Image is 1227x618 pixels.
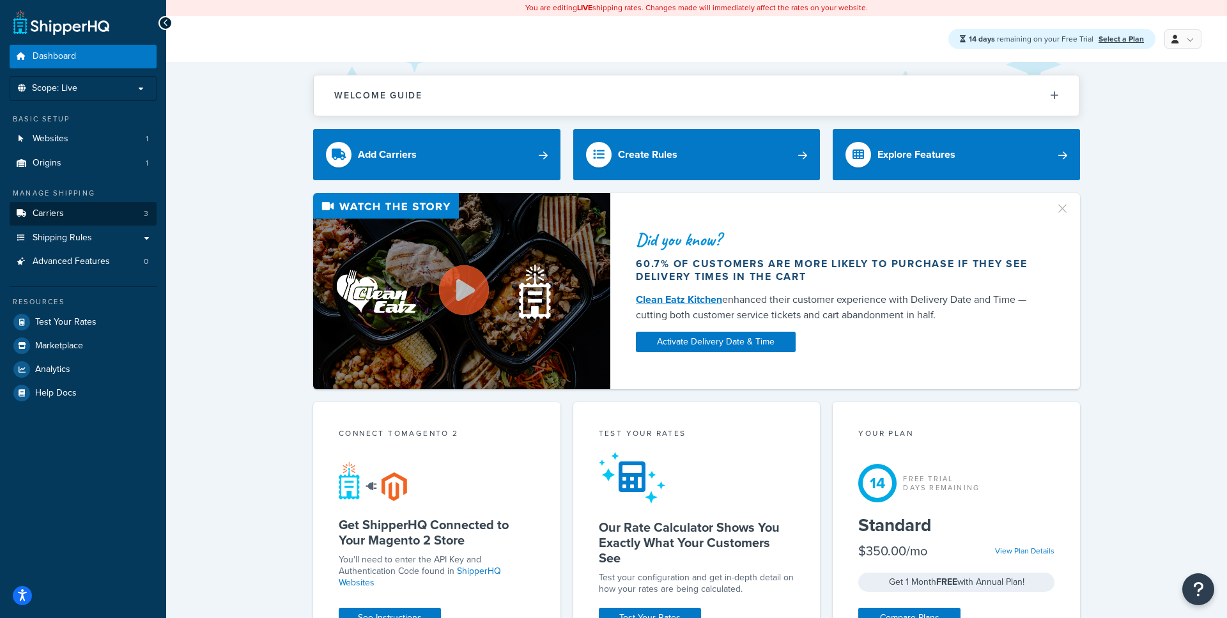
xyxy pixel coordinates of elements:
strong: FREE [936,575,957,589]
span: Advanced Features [33,256,110,267]
div: $350.00/mo [858,542,927,560]
a: Websites1 [10,127,157,151]
div: enhanced their customer experience with Delivery Date and Time — cutting both customer service ti... [636,292,1040,323]
li: Websites [10,127,157,151]
div: Did you know? [636,231,1040,249]
b: LIVE [577,2,592,13]
a: Advanced Features0 [10,250,157,274]
h5: Standard [858,515,1054,536]
li: Origins [10,151,157,175]
span: Test Your Rates [35,317,96,328]
h2: Welcome Guide [334,91,422,100]
div: Connect to Magento 2 [339,428,535,442]
span: remaining on your Free Trial [969,33,1095,45]
strong: 14 days [969,33,995,45]
span: Marketplace [35,341,83,351]
div: Your Plan [858,428,1054,442]
a: Create Rules [573,129,821,180]
a: Origins1 [10,151,157,175]
a: Clean Eatz Kitchen [636,292,722,307]
a: Explore Features [833,129,1080,180]
a: Carriers3 [10,202,157,226]
div: Create Rules [618,146,677,164]
div: Explore Features [877,146,955,164]
img: connect-shq-magento-24cdf84b.svg [339,461,407,501]
span: Analytics [35,364,70,375]
a: Select a Plan [1099,33,1144,45]
a: View Plan Details [995,545,1054,557]
div: Resources [10,297,157,307]
img: Video thumbnail [313,193,610,389]
p: You'll need to enter the API Key and Authentication Code found in [339,554,535,589]
button: Welcome Guide [314,75,1079,116]
h5: Get ShipperHQ Connected to Your Magento 2 Store [339,517,535,548]
a: Analytics [10,358,157,381]
div: Add Carriers [358,146,417,164]
div: 14 [858,464,897,502]
span: Websites [33,134,68,144]
a: Activate Delivery Date & Time [636,332,796,352]
div: 60.7% of customers are more likely to purchase if they see delivery times in the cart [636,258,1040,283]
div: Get 1 Month with Annual Plan! [858,573,1054,592]
button: Open Resource Center [1182,573,1214,605]
span: Origins [33,158,61,169]
span: Scope: Live [32,83,77,94]
span: Help Docs [35,388,77,399]
a: Test Your Rates [10,311,157,334]
span: Carriers [33,208,64,219]
span: 1 [146,158,148,169]
a: Help Docs [10,382,157,405]
a: ShipperHQ Websites [339,564,501,589]
a: Add Carriers [313,129,560,180]
span: 3 [144,208,148,219]
span: Dashboard [33,51,76,62]
div: Test your rates [599,428,795,442]
li: Carriers [10,202,157,226]
li: Advanced Features [10,250,157,274]
a: Dashboard [10,45,157,68]
a: Marketplace [10,334,157,357]
div: Test your configuration and get in-depth detail on how your rates are being calculated. [599,572,795,595]
span: 1 [146,134,148,144]
span: Shipping Rules [33,233,92,243]
span: 0 [144,256,148,267]
a: Shipping Rules [10,226,157,250]
div: Basic Setup [10,114,157,125]
h5: Our Rate Calculator Shows You Exactly What Your Customers See [599,520,795,566]
div: Manage Shipping [10,188,157,199]
div: Free Trial Days Remaining [903,474,980,492]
